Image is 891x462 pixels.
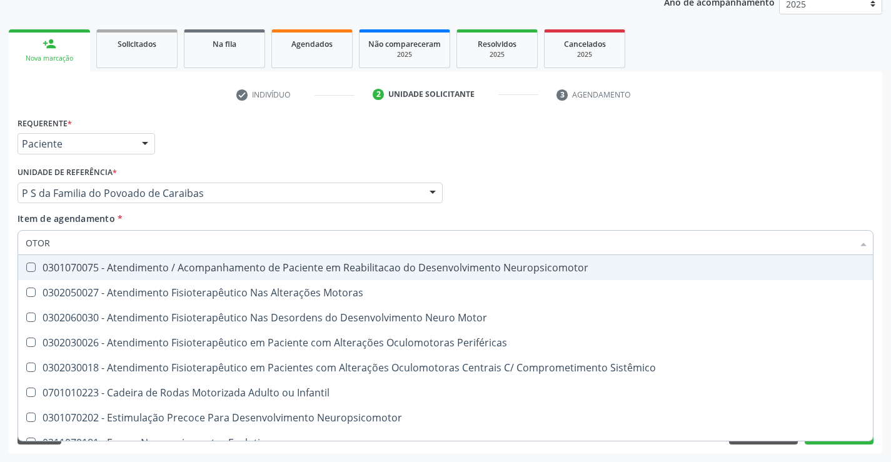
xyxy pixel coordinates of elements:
span: P S da Familia do Povoado de Caraibas [22,187,417,199]
span: Resolvidos [478,39,516,49]
div: 0302050027 - Atendimento Fisioterapêutico Nas Alterações Motoras [26,288,865,298]
div: Nova marcação [18,54,81,63]
div: Unidade solicitante [388,89,475,100]
span: Cancelados [564,39,606,49]
div: 2025 [466,50,528,59]
span: Paciente [22,138,129,150]
div: person_add [43,37,56,51]
input: Buscar por procedimentos [26,230,853,255]
div: 2025 [368,50,441,59]
div: 2 [373,89,384,100]
div: 0301070202 - Estimulação Precoce Para Desenvolvimento Neuropsicomotor [26,413,865,423]
div: 0302060030 - Atendimento Fisioterapêutico Nas Desordens do Desenvolvimento Neuro Motor [26,313,865,323]
label: Requerente [18,114,72,133]
div: 0701010223 - Cadeira de Rodas Motorizada Adulto ou Infantil [26,388,865,398]
span: Solicitados [118,39,156,49]
div: 0301070075 - Atendimento / Acompanhamento de Paciente em Reabilitacao do Desenvolvimento Neuropsi... [26,263,865,273]
span: Agendados [291,39,333,49]
span: Não compareceram [368,39,441,49]
div: 0211070181 - Exame Neuropsicomotor Evolutivo [26,438,865,448]
div: 0302030026 - Atendimento Fisioterapêutico em Paciente com Alterações Oculomotoras Periféricas [26,338,865,348]
span: Item de agendamento [18,213,115,224]
label: Unidade de referência [18,163,117,183]
span: Na fila [213,39,236,49]
div: 2025 [553,50,616,59]
div: 0302030018 - Atendimento Fisioterapêutico em Pacientes com Alterações Oculomotoras Centrais C/ Co... [26,363,865,373]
